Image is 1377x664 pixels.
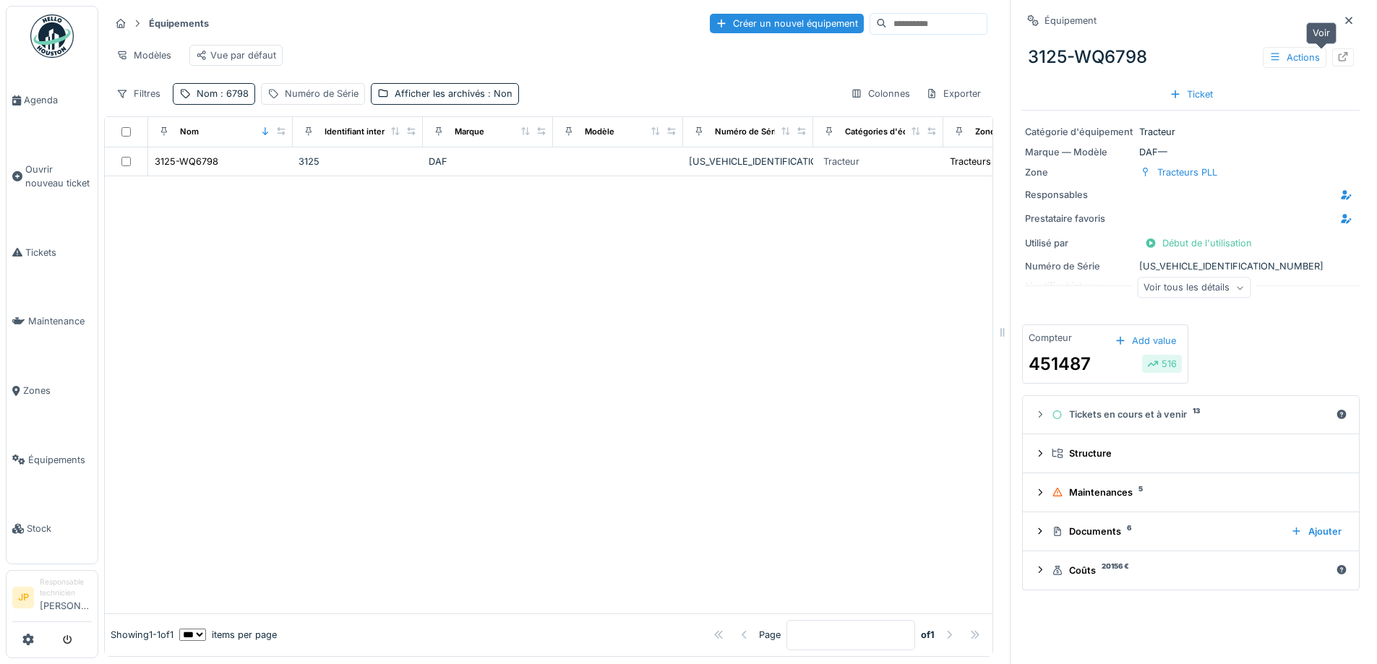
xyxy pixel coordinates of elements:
[30,14,74,58] img: Badge_color-CXgf-gQk.svg
[1052,408,1330,421] div: Tickets en cours et à venir
[919,83,987,104] div: Exporter
[1029,402,1353,428] summary: Tickets en cours et à venir13
[7,426,98,495] a: Équipements
[1025,259,1357,273] div: [US_VEHICLE_IDENTIFICATION_NUMBER]
[1025,125,1357,139] div: Tracteur
[155,155,218,168] div: 3125-WQ6798
[1052,564,1330,577] div: Coûts
[921,628,935,642] strong: of 1
[23,384,92,397] span: Zones
[110,83,167,104] div: Filtres
[845,126,945,138] div: Catégories d'équipement
[395,87,512,100] div: Afficher les archivés
[950,155,1010,168] div: Tracteurs PLL
[12,577,92,622] a: JP Responsable technicien[PERSON_NAME]
[40,577,92,618] li: [PERSON_NAME]
[7,135,98,218] a: Ouvrir nouveau ticket
[196,48,276,62] div: Vue par défaut
[1029,331,1072,345] div: Compteur
[110,45,178,66] div: Modèles
[844,83,917,104] div: Colonnes
[1022,38,1360,76] div: 3125-WQ6798
[180,126,199,138] div: Nom
[7,66,98,135] a: Agenda
[710,14,864,33] div: Créer un nouvel équipement
[40,577,92,599] div: Responsable technicien
[455,126,484,138] div: Marque
[1029,440,1353,467] summary: Structure
[1137,277,1251,298] div: Voir tous les détails
[1029,557,1353,584] summary: Coûts20156 €
[1285,522,1347,541] div: Ajouter
[1052,525,1279,538] div: Documents
[689,155,807,168] div: [US_VEHICLE_IDENTIFICATION_NUMBER]
[12,587,34,608] li: JP
[218,88,249,99] span: : 6798
[25,246,92,259] span: Tickets
[1025,125,1133,139] div: Catégorie d'équipement
[7,218,98,288] a: Tickets
[1139,233,1258,253] div: Début de l'utilisation
[25,163,92,190] span: Ouvrir nouveau ticket
[1052,486,1342,499] div: Maintenances
[1029,351,1091,377] div: 451487
[27,522,92,535] span: Stock
[1029,479,1353,506] summary: Maintenances5
[1306,22,1337,43] div: Voir
[299,155,417,168] div: 3125
[1025,212,1133,225] div: Prestataire favoris
[1044,14,1097,27] div: Équipement
[111,628,173,642] div: Showing 1 - 1 of 1
[1164,85,1219,104] div: Ticket
[759,628,781,642] div: Page
[1025,259,1133,273] div: Numéro de Série
[1025,188,1133,202] div: Responsables
[179,628,277,642] div: items per page
[285,87,359,100] div: Numéro de Série
[7,356,98,426] a: Zones
[429,155,547,168] div: DAF
[197,87,249,100] div: Nom
[1052,447,1342,460] div: Structure
[1263,47,1326,68] div: Actions
[485,88,512,99] span: : Non
[715,126,781,138] div: Numéro de Série
[975,126,995,138] div: Zone
[28,453,92,467] span: Équipements
[7,287,98,356] a: Maintenance
[1025,165,1133,179] div: Zone
[1029,518,1353,545] summary: Documents6Ajouter
[1109,331,1182,350] div: Add value
[1025,145,1357,159] div: DAF —
[28,314,92,328] span: Maintenance
[1025,145,1133,159] div: Marque — Modèle
[1147,357,1177,371] div: 516
[143,17,215,30] strong: Équipements
[1157,165,1217,179] div: Tracteurs PLL
[7,494,98,564] a: Stock
[325,126,395,138] div: Identifiant interne
[1025,236,1133,250] div: Utilisé par
[585,126,614,138] div: Modèle
[24,93,92,107] span: Agenda
[823,155,859,168] div: Tracteur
